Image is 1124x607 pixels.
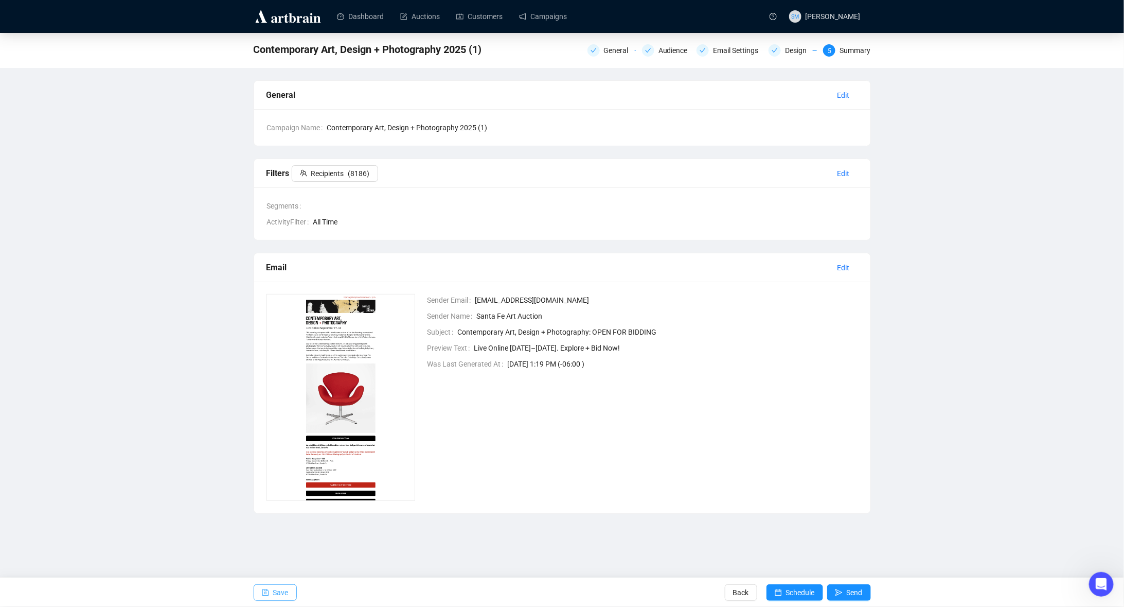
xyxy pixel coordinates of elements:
span: Send [847,578,863,607]
div: 5Summary [823,44,870,57]
a: Auctions [400,3,440,30]
span: check [645,47,651,54]
span: SM [791,12,799,21]
div: Audience [642,44,690,57]
span: Segments [267,200,306,212]
span: 5 [828,47,831,55]
span: Edit [837,90,850,101]
a: Dashboard [337,3,384,30]
span: Contemporary Art, Design + Photography 2025 (1) [254,41,482,58]
button: Edit [829,259,858,276]
a: Campaigns [519,3,567,30]
span: Subject [427,326,457,338]
span: [DATE] 1:19 PM (-06:00 ) [507,358,858,370]
button: Recipients(8186) [292,165,378,182]
span: Back [733,578,749,607]
a: Customers [456,3,503,30]
span: check [591,47,597,54]
span: Was Last Generated At [427,358,507,370]
div: General [266,89,829,101]
button: Edit [829,87,858,103]
span: question-circle [770,13,777,20]
span: Edit [837,262,850,273]
span: team [300,169,307,177]
img: 1757642836234-IXfvvdXbPAsWkSOn.png [266,294,416,501]
span: Save [273,578,289,607]
span: Contemporary Art, Design + Photography 2025 (1) [327,122,858,133]
div: Email Settings [697,44,762,57]
div: Email [266,261,829,274]
span: ActivityFilter [267,216,313,228]
iframe: Intercom live chat [1089,572,1114,597]
span: [EMAIL_ADDRESS][DOMAIN_NAME] [475,294,858,306]
div: Design [785,44,813,57]
div: Audience [658,44,694,57]
span: Contemporary Art, Design + Photography: OPEN FOR BIDDING [457,326,858,338]
span: check [700,47,706,54]
span: send [835,589,843,596]
div: General [587,44,636,57]
img: logo [254,8,323,25]
span: Recipients [311,168,344,179]
span: calendar [775,589,782,596]
button: Edit [829,165,858,182]
button: Save [254,584,297,601]
span: Preview Text [427,342,474,354]
span: Sender Name [427,310,476,322]
span: check [772,47,778,54]
span: save [262,589,269,596]
span: [PERSON_NAME] [806,12,861,21]
span: Schedule [786,578,815,607]
span: Edit [837,168,850,179]
div: Email Settings [713,44,764,57]
span: Live Online [DATE]–[DATE]. Explore + Bid Now! [474,342,858,354]
button: Schedule [766,584,823,601]
div: Summary [840,44,870,57]
div: General [604,44,635,57]
span: ( 8186 ) [348,168,370,179]
div: Design [769,44,817,57]
span: Filters [266,168,378,178]
span: Sender Email [427,294,475,306]
span: Campaign Name [267,122,327,133]
button: Send [827,584,871,601]
span: All Time [313,216,858,228]
span: Santa Fe Art Auction [476,310,858,322]
button: Back [725,584,757,601]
